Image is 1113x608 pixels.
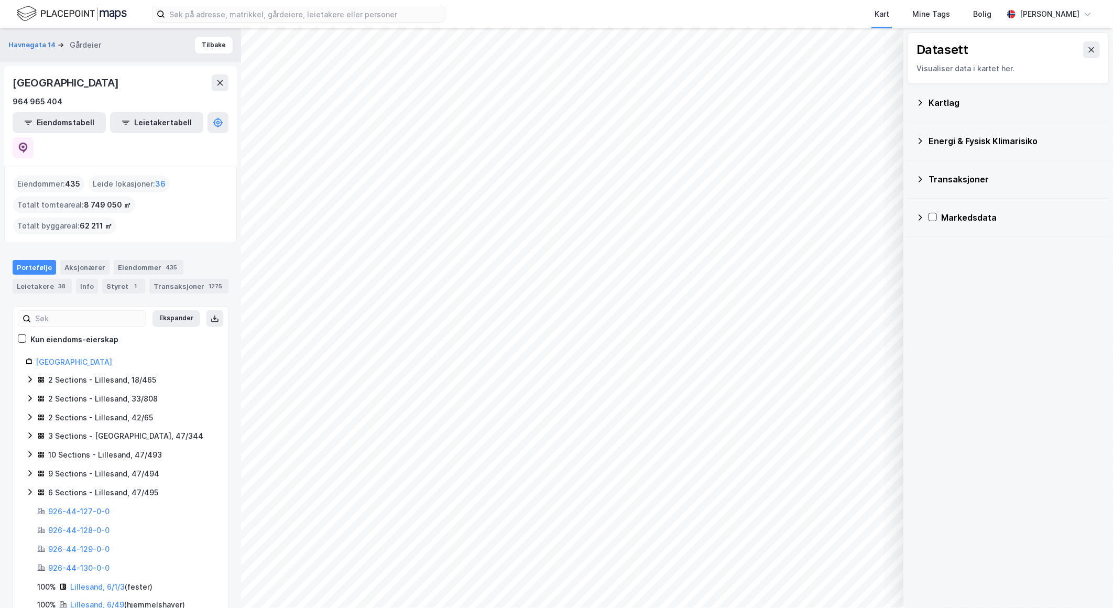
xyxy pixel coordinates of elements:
[152,310,200,327] button: Ekspander
[31,311,146,327] input: Søk
[1020,8,1079,20] div: [PERSON_NAME]
[102,279,145,294] div: Styret
[1061,558,1113,608] div: Kontrollprogram for chat
[36,357,112,366] a: [GEOGRAPHIC_DATA]
[13,260,56,275] div: Portefølje
[13,74,121,91] div: [GEOGRAPHIC_DATA]
[929,135,1100,147] div: Energi & Fysisk Klimarisiko
[70,582,125,591] a: Lillesand, 6/1/3
[48,468,159,480] div: 9 Sections - Lillesand, 47/494
[929,96,1100,109] div: Kartlag
[76,279,98,294] div: Info
[195,37,233,53] button: Tilbake
[48,507,110,516] a: 926-44-127-0-0
[84,199,131,211] span: 8 749 050 ㎡
[60,260,110,275] div: Aksjonærer
[89,176,170,192] div: Leide lokasjoner :
[8,40,58,50] button: Havnegata 14
[916,62,1100,75] div: Visualiser data i kartet her.
[48,374,156,386] div: 2 Sections - Lillesand, 18/465
[80,220,112,232] span: 62 211 ㎡
[163,262,179,273] div: 435
[48,449,162,461] div: 10 Sections - Lillesand, 47/493
[13,218,116,234] div: Totalt byggareal :
[65,178,80,190] span: 435
[1061,558,1113,608] iframe: Chat Widget
[941,211,1100,224] div: Markedsdata
[30,333,118,346] div: Kun eiendoms-eierskap
[206,281,224,291] div: 1275
[48,486,158,499] div: 6 Sections - Lillesand, 47/495
[56,281,68,291] div: 38
[916,41,968,58] div: Datasett
[13,95,62,108] div: 964 965 404
[13,197,135,213] div: Totalt tomteareal :
[48,411,153,424] div: 2 Sections - Lillesand, 42/65
[912,8,950,20] div: Mine Tags
[48,526,110,535] a: 926-44-128-0-0
[13,176,84,192] div: Eiendommer :
[13,279,72,294] div: Leietakere
[110,112,203,133] button: Leietakertabell
[48,393,158,405] div: 2 Sections - Lillesand, 33/808
[37,581,56,593] div: 100%
[875,8,889,20] div: Kart
[13,112,106,133] button: Eiendomstabell
[973,8,991,20] div: Bolig
[48,563,110,572] a: 926-44-130-0-0
[48,430,203,442] div: 3 Sections - [GEOGRAPHIC_DATA], 47/344
[70,581,152,593] div: ( fester )
[155,178,166,190] span: 36
[929,173,1100,186] div: Transaksjoner
[165,6,445,22] input: Søk på adresse, matrikkel, gårdeiere, leietakere eller personer
[130,281,141,291] div: 1
[48,545,110,553] a: 926-44-129-0-0
[70,39,101,51] div: Gårdeier
[149,279,228,294] div: Transaksjoner
[17,5,127,23] img: logo.f888ab2527a4732fd821a326f86c7f29.svg
[114,260,183,275] div: Eiendommer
